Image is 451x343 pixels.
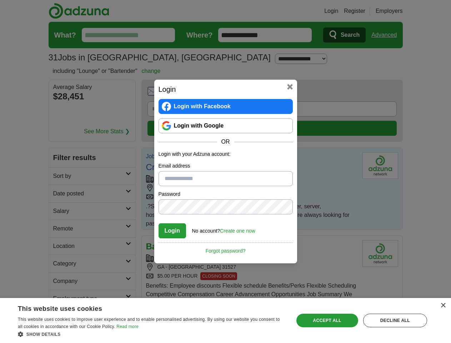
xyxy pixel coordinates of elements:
div: No account? [192,223,255,235]
div: Accept all [296,314,358,327]
div: Close [440,303,446,308]
span: OR [217,138,234,146]
a: Create one now [220,228,255,234]
span: Show details [26,332,61,337]
h2: Login [159,84,293,95]
div: Show details [18,330,285,338]
div: This website uses cookies [18,302,267,313]
a: Read more, opens a new window [116,324,139,329]
label: Password [159,190,293,198]
label: Email address [159,162,293,170]
p: Login with your Adzuna account: [159,150,293,158]
a: Login with Facebook [159,99,293,114]
div: Decline all [363,314,427,327]
span: This website uses cookies to improve user experience and to enable personalised advertising. By u... [18,317,280,329]
button: Login [159,223,186,238]
a: Forgot password? [159,243,293,255]
a: Login with Google [159,118,293,133]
